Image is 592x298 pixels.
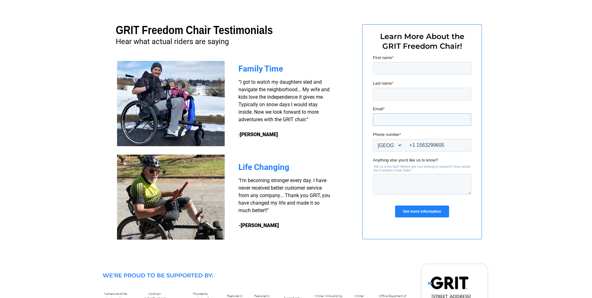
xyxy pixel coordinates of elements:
[238,79,330,137] span: “I got to watch my daughters sled and navigate the neighborhood... My wife and kids love the inde...
[238,222,279,228] strong: -[PERSON_NAME]
[116,37,229,46] span: Hear what actual riders are saying
[238,162,289,172] span: Life Changing
[254,294,270,298] span: Featured in:
[380,32,464,51] span: Learn More About the GRIT Freedom Chair!
[354,294,364,298] span: Winner
[103,272,213,279] span: WE'RE PROUD TO BE SUPPORTED BY:
[238,64,283,73] span: Family Time
[116,24,273,37] span: GRIT Freedom Chair Testimonials
[373,55,471,223] iframe: Form 0
[238,177,330,213] span: "I'm becoming stronger every day. I have never received better customer service from any company....
[240,132,278,137] strong: [PERSON_NAME]
[227,294,243,298] span: Featured in:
